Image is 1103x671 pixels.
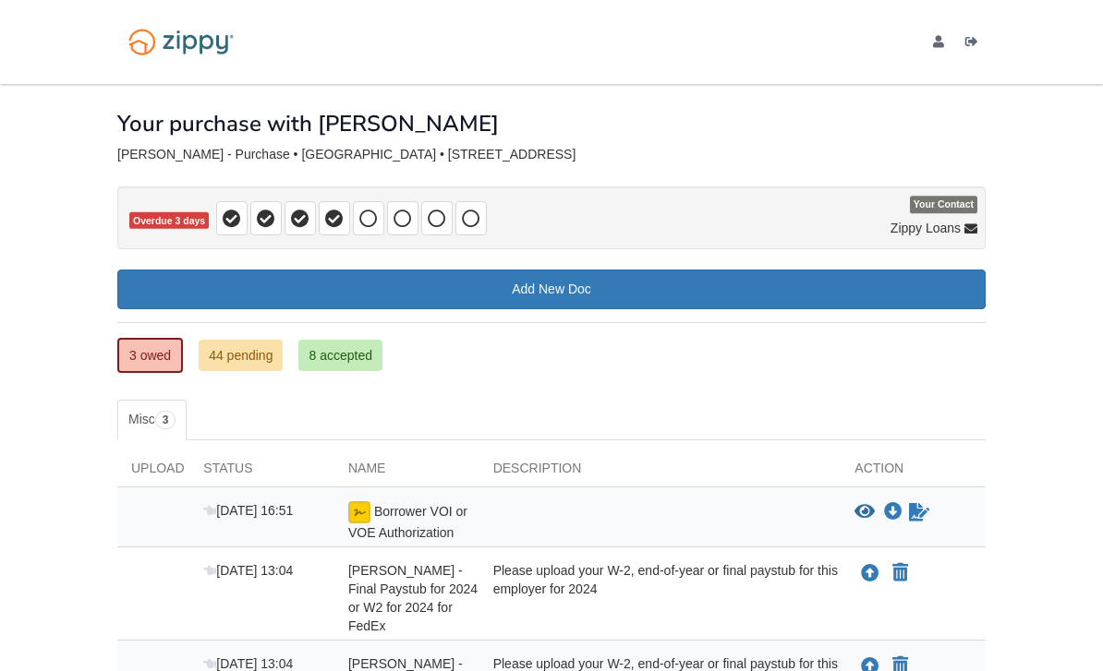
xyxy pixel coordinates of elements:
span: Borrower VOI or VOE Authorization [348,504,467,540]
span: [DATE] 13:04 [203,563,293,578]
span: Zippy Loans [891,219,961,237]
button: Upload Corey Winzenread - Final Paystub for 2024 or W2 for 2024 for FedEx [859,561,881,585]
a: 8 accepted [298,340,382,371]
a: Add New Doc [117,270,986,309]
a: Download Borrower VOI or VOE Authorization [884,505,903,520]
span: Your Contact [910,197,977,214]
button: View Borrower VOI or VOE Authorization [855,503,875,521]
div: [PERSON_NAME] - Purchase • [GEOGRAPHIC_DATA] • [STREET_ADDRESS] [117,147,986,162]
button: Declare Corey Winzenread - Final Paystub for 2024 or W2 for 2024 for FedEx not applicable [891,562,910,584]
a: Log out [965,35,986,54]
img: esign [348,501,370,523]
a: Misc [117,400,187,440]
div: Description [479,459,842,486]
span: 3 [155,411,176,429]
a: Waiting for your co-borrower to e-sign [907,501,931,523]
a: 3 owed [117,338,183,373]
a: edit profile [933,35,951,54]
div: Please upload your W-2, end-of-year or final paystub for this employer for 2024 [479,561,842,635]
div: Upload [117,459,189,486]
div: Action [841,459,986,486]
h1: Your purchase with [PERSON_NAME] [117,112,499,136]
a: 44 pending [199,340,283,371]
div: Status [189,459,334,486]
span: Overdue 3 days [129,212,209,230]
span: [DATE] 16:51 [203,503,293,518]
span: [DATE] 13:04 [203,656,293,671]
img: Logo [117,20,245,64]
span: [PERSON_NAME] - Final Paystub for 2024 or W2 for 2024 for FedEx [348,563,478,633]
div: Name [334,459,479,486]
